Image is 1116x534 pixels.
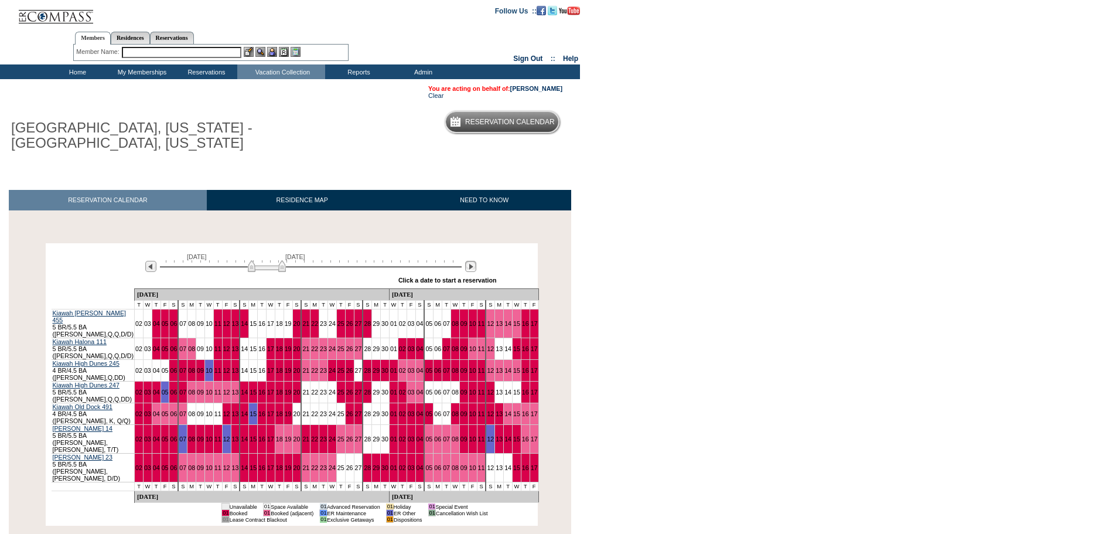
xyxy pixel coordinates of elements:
a: 05 [162,367,169,374]
a: 08 [452,389,459,396]
a: 16 [258,345,265,352]
a: 22 [311,389,318,396]
a: 18 [276,436,283,443]
a: 12 [223,389,230,396]
a: 06 [170,345,177,352]
a: 20 [293,389,301,396]
a: 19 [285,436,292,443]
a: 24 [329,320,336,327]
a: 27 [355,389,362,396]
img: Previous [145,261,156,272]
a: 04 [417,389,424,396]
a: 19 [285,389,292,396]
a: 02 [399,367,406,374]
a: 02 [399,410,406,417]
img: Become our fan on Facebook [537,6,546,15]
a: 14 [241,436,248,443]
a: 30 [381,320,388,327]
a: 05 [425,367,432,374]
a: 03 [144,320,151,327]
a: 07 [179,410,186,417]
a: 08 [188,367,195,374]
a: 01 [390,436,397,443]
a: 15 [250,345,257,352]
a: Clear [428,92,443,99]
a: 18 [276,320,283,327]
a: 25 [337,389,344,396]
a: 10 [206,389,213,396]
a: Sign Out [513,55,542,63]
a: 23 [320,367,327,374]
a: 24 [329,436,336,443]
a: 09 [197,436,204,443]
a: 13 [232,345,239,352]
td: My Memberships [108,64,173,79]
a: Subscribe to our YouTube Channel [559,6,580,13]
a: 05 [162,389,169,396]
img: Reservations [279,47,289,57]
a: 15 [513,320,520,327]
a: 07 [443,320,450,327]
a: Help [563,55,578,63]
a: 17 [531,367,538,374]
a: 19 [285,367,292,374]
a: 16 [258,367,265,374]
a: 15 [513,389,520,396]
a: 08 [188,410,195,417]
img: Subscribe to our YouTube Channel [559,6,580,15]
a: 14 [241,410,248,417]
a: 08 [188,345,195,352]
a: 28 [364,320,371,327]
a: 21 [302,436,309,443]
a: 03 [408,436,415,443]
a: 09 [460,320,467,327]
a: 14 [504,389,511,396]
a: 03 [408,345,415,352]
a: 02 [399,320,406,327]
a: 09 [197,320,204,327]
a: 29 [373,410,380,417]
a: 10 [206,345,213,352]
a: 10 [206,410,213,417]
a: 20 [293,410,301,417]
a: 26 [346,410,353,417]
td: Home [44,64,108,79]
a: 08 [452,345,459,352]
a: 25 [337,320,344,327]
a: 20 [293,320,301,327]
img: Impersonate [267,47,277,57]
a: 04 [417,345,424,352]
a: 05 [162,345,169,352]
a: 25 [337,367,344,374]
a: 06 [170,389,177,396]
a: 30 [381,436,388,443]
a: 16 [522,320,529,327]
a: 10 [469,389,476,396]
a: 16 [258,410,265,417]
a: 02 [135,436,142,443]
a: 04 [417,436,424,443]
a: 05 [425,320,432,327]
img: View [255,47,265,57]
a: 14 [504,367,511,374]
a: 01 [390,345,397,352]
a: 02 [135,389,142,396]
a: RESIDENCE MAP [207,190,398,210]
a: 20 [293,436,301,443]
a: 22 [311,320,318,327]
img: b_calculator.gif [291,47,301,57]
a: 29 [373,367,380,374]
a: 06 [434,436,441,443]
td: Admin [390,64,454,79]
a: 14 [241,345,248,352]
a: 02 [135,410,142,417]
a: Become our fan on Facebook [537,6,546,13]
a: Kiawah High Dunes 247 [53,382,120,389]
a: 07 [179,389,186,396]
td: Reports [325,64,390,79]
a: 20 [293,345,301,352]
a: 13 [232,436,239,443]
a: 29 [373,436,380,443]
a: 06 [170,410,177,417]
td: Reservations [173,64,237,79]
